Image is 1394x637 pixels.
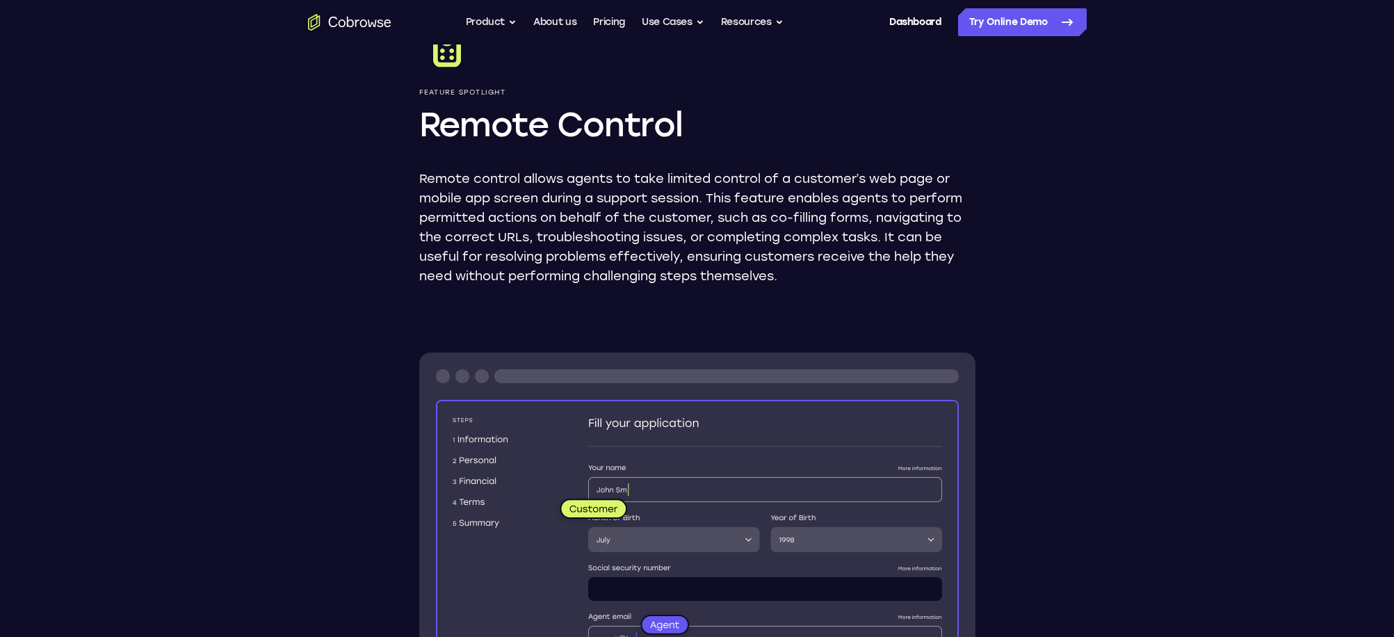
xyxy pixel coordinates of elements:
[721,8,784,36] button: Resources
[419,102,975,147] h1: Remote Control
[889,8,941,36] a: Dashboard
[533,8,576,36] a: About us
[308,14,391,31] a: Go to the home page
[642,8,704,36] button: Use Cases
[466,8,517,36] button: Product
[419,88,975,97] p: Feature Spotlight
[419,169,975,286] p: Remote control allows agents to take limited control of a customer’s web page or mobile app scree...
[593,8,625,36] a: Pricing
[958,8,1087,36] a: Try Online Demo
